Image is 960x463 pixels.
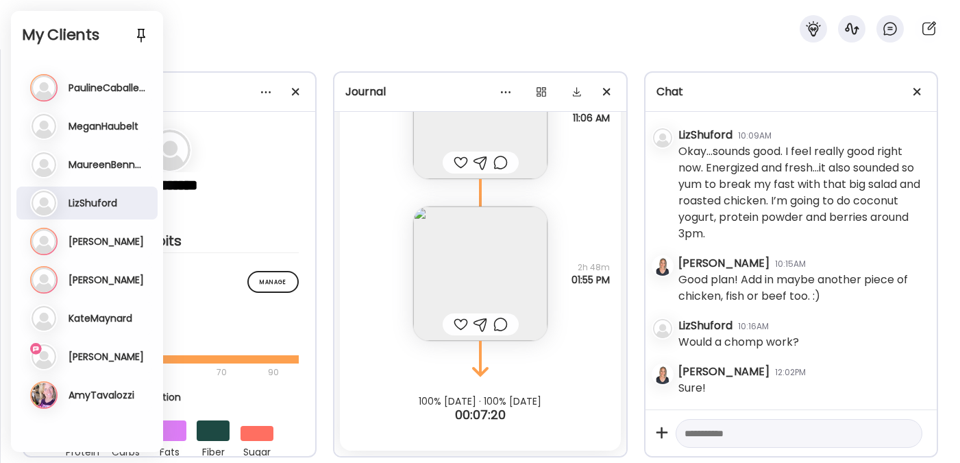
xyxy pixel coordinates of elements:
[40,271,299,292] h2: Insights
[69,274,144,286] h3: [PERSON_NAME]
[334,407,626,423] div: 00:07:20
[656,84,926,100] div: Chat
[56,390,284,405] div: Macronutrient Distribution
[40,233,299,249] div: Improve food habits
[678,334,799,351] div: Would a chomp work?
[571,274,610,286] span: 01:55 PM
[775,366,806,379] div: 12:02PM
[247,271,299,293] div: Manage
[334,396,626,407] div: 100% [DATE] · 100% [DATE]
[738,320,769,333] div: 10:16AM
[40,313,299,328] div: On path meals
[40,333,299,350] div: 100%
[69,312,132,324] h3: KateMaynard
[573,112,610,124] span: 11:06 AM
[69,120,138,132] h3: MeganHaubelt
[241,441,273,460] div: sugar
[197,441,230,460] div: fiber
[69,389,134,401] h3: AmyTavalozzi
[69,82,145,94] h3: PaulineCaballero
[653,319,672,338] img: bg-avatar-default.svg
[413,206,547,341] img: images%2Fb4ckvHTGZGXnYlnA4XB42lPq5xF2%2FGj18UX2AlqW47ikKTyks%2FA0iJQDoyX2qMmp29UlCV_240
[40,216,299,233] div: Goal is to
[738,130,772,142] div: 10:09AM
[678,380,706,396] div: Sure!
[149,130,190,171] img: bg-avatar-default.svg
[678,127,733,143] div: LizShuford
[267,364,280,381] div: 90
[678,272,926,305] div: Good plan! Add in maybe another piece of chicken, fish or beef too. :)
[69,235,144,248] h3: [PERSON_NAME]
[413,45,547,179] img: images%2Fb4ckvHTGZGXnYlnA4XB42lPq5xF2%2FZ7tloCPeRcRozLkhLeeh%2FAwEeRBqWzm7q4RNalZ0S_240
[678,143,926,242] div: Okay…sounds good. I feel really good right now. Energized and fresh…it also sounded so yum to bre...
[153,441,186,460] div: fats
[678,318,733,334] div: LizShuford
[69,158,145,171] h3: MaureenBennett
[653,128,672,147] img: bg-avatar-default.svg
[345,84,615,100] div: Journal
[653,257,672,276] img: avatars%2FRVeVBoY4G9O2578DitMsgSKHquL2
[678,364,770,380] div: [PERSON_NAME]
[69,197,117,209] h3: LizShuford
[35,84,304,100] div: Profile
[69,351,144,363] h3: [PERSON_NAME]
[775,258,806,270] div: 10:15AM
[653,365,672,384] img: avatars%2FRVeVBoY4G9O2578DitMsgSKHquL2
[22,25,152,45] h2: My Clients
[678,255,770,272] div: [PERSON_NAME]
[571,261,610,274] span: 2h 48m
